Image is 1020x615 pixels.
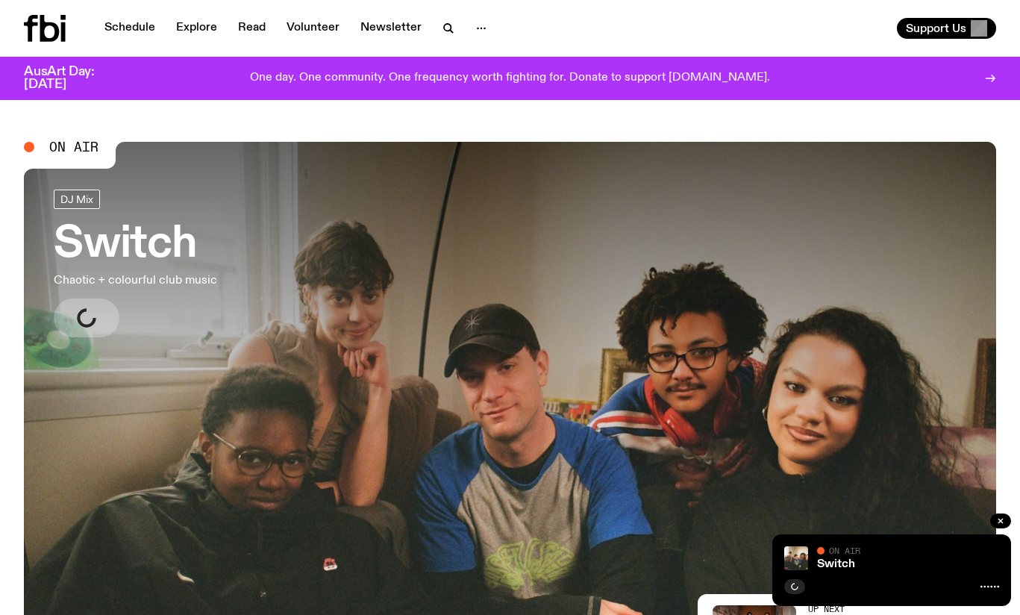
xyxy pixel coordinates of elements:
[54,190,100,209] a: DJ Mix
[167,18,226,39] a: Explore
[817,558,855,570] a: Switch
[24,66,119,91] h3: AusArt Day: [DATE]
[278,18,348,39] a: Volunteer
[784,546,808,570] img: A warm film photo of the switch team sitting close together. from left to right: Cedar, Lau, Sand...
[808,605,927,614] h2: Up Next
[829,546,860,555] span: On Air
[49,140,98,154] span: On Air
[60,193,93,205] span: DJ Mix
[96,18,164,39] a: Schedule
[54,224,217,266] h3: Switch
[351,18,431,39] a: Newsletter
[250,72,770,85] p: One day. One community. One frequency worth fighting for. Donate to support [DOMAIN_NAME].
[897,18,996,39] button: Support Us
[229,18,275,39] a: Read
[906,22,966,35] span: Support Us
[54,190,217,337] a: SwitchChaotic + colourful club music
[54,272,217,290] p: Chaotic + colourful club music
